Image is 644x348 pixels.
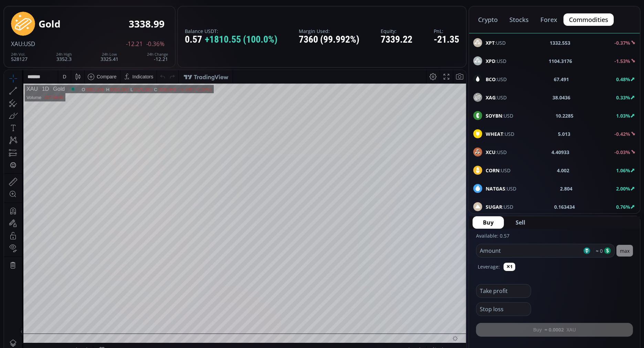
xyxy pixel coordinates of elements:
div: H [102,17,106,22]
div:  [6,92,12,98]
div: 187.054K [40,25,59,30]
div: 3351.200 [81,17,100,22]
div: Gold [39,19,61,29]
div: -12.21 [147,52,168,62]
b: -0.03% [614,149,630,155]
div: Market open [66,16,72,22]
b: XCU [486,149,496,155]
button: crypto [473,13,503,26]
b: XPD [486,58,495,64]
div: 3325.280 [129,17,148,22]
span: Sell [516,218,525,227]
span: 15:14:44 (UTC) [384,277,417,282]
div: 7339.22 [381,34,412,45]
div: log [438,277,444,282]
span: :USD [22,40,35,48]
span: ≈ 0 [593,247,603,254]
b: -1.53% [614,58,630,64]
b: 0.76% [616,204,630,210]
b: 67.491 [554,76,569,83]
div: auto [449,277,458,282]
div: 1D [34,16,45,22]
div: L [126,17,129,22]
div: 24h High [56,52,72,56]
div: Volume [22,25,37,30]
b: SUGAR [486,204,502,210]
div: 1y [35,277,40,282]
b: NATGAS [486,185,505,192]
b: 0.33% [616,94,630,101]
b: 5.013 [558,130,571,138]
label: PnL: [434,29,459,34]
div: XAU [22,16,34,22]
span: :USD [486,39,506,46]
button: ✕1 [504,263,515,271]
span: -12.21 [126,41,143,47]
b: SOYBN [486,112,502,119]
button: 15:14:44 (UTC) [381,273,419,286]
button: commodities [563,13,614,26]
label: Balance USDT: [185,29,277,34]
span: :USD [486,185,516,192]
b: 2.804 [560,185,572,192]
b: -0.42% [614,131,630,137]
div: 1m [56,277,63,282]
b: XPT [486,40,495,46]
button: Sell [505,216,536,229]
span: :USD [486,167,510,174]
div: 5d [68,277,73,282]
div: 7360 (99.992%) [299,34,359,45]
span: :USD [486,57,506,65]
b: CORN [486,167,499,174]
div: 5y [25,277,30,282]
button: forex [535,13,563,26]
b: WHEAT [486,131,503,137]
div: 3325.41 [101,52,118,62]
div: -21.35 [434,34,459,45]
span: +1810.55 (100.0%) [205,34,277,45]
b: 0.48% [616,76,630,83]
span: :USD [486,203,513,210]
div: C [150,17,154,22]
b: BCO [486,76,496,83]
div: Indicators [128,4,149,9]
span: :USD [486,149,507,156]
div: 0.57 [185,34,277,45]
div: 3338.99 [129,19,165,29]
div: Gold [45,16,61,22]
label: Available: 0.57 [476,232,509,239]
span: Buy [483,218,494,227]
span: XAU [11,40,22,48]
span: :USD [486,76,507,83]
div: 1d [78,277,83,282]
b: 1332.553 [550,39,570,46]
label: Margin Used: [299,29,359,34]
div: 3352.3 [56,52,72,62]
b: 1104.3176 [549,57,572,65]
span: :USD [486,130,514,138]
span: :USD [486,94,507,101]
b: 10.2285 [556,112,574,119]
div: 3m [45,277,51,282]
label: Equity: [381,29,412,34]
b: 0.163434 [555,203,575,210]
button: stocks [504,13,534,26]
div: 24h Vol. [11,52,28,56]
b: 38.0436 [552,94,570,101]
span: -0.36% [146,41,165,47]
div: Toggle Auto Scale [447,273,461,286]
div: Hide Drawings Toolbar [16,257,19,266]
div: Toggle Log Scale [435,273,447,286]
b: 4.002 [557,167,570,174]
div: Go to [92,273,103,286]
div: O [77,17,81,22]
b: 1.03% [616,112,630,119]
b: -0.37% [614,40,630,46]
div: 3352.300 [106,17,124,22]
div: Toggle Percentage [426,273,435,286]
div: Compare [93,4,113,9]
div: 24h Change [147,52,168,56]
label: Leverage: [478,263,500,270]
div: −9.495 (−0.28%) [174,17,208,22]
span: :USD [486,112,513,119]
